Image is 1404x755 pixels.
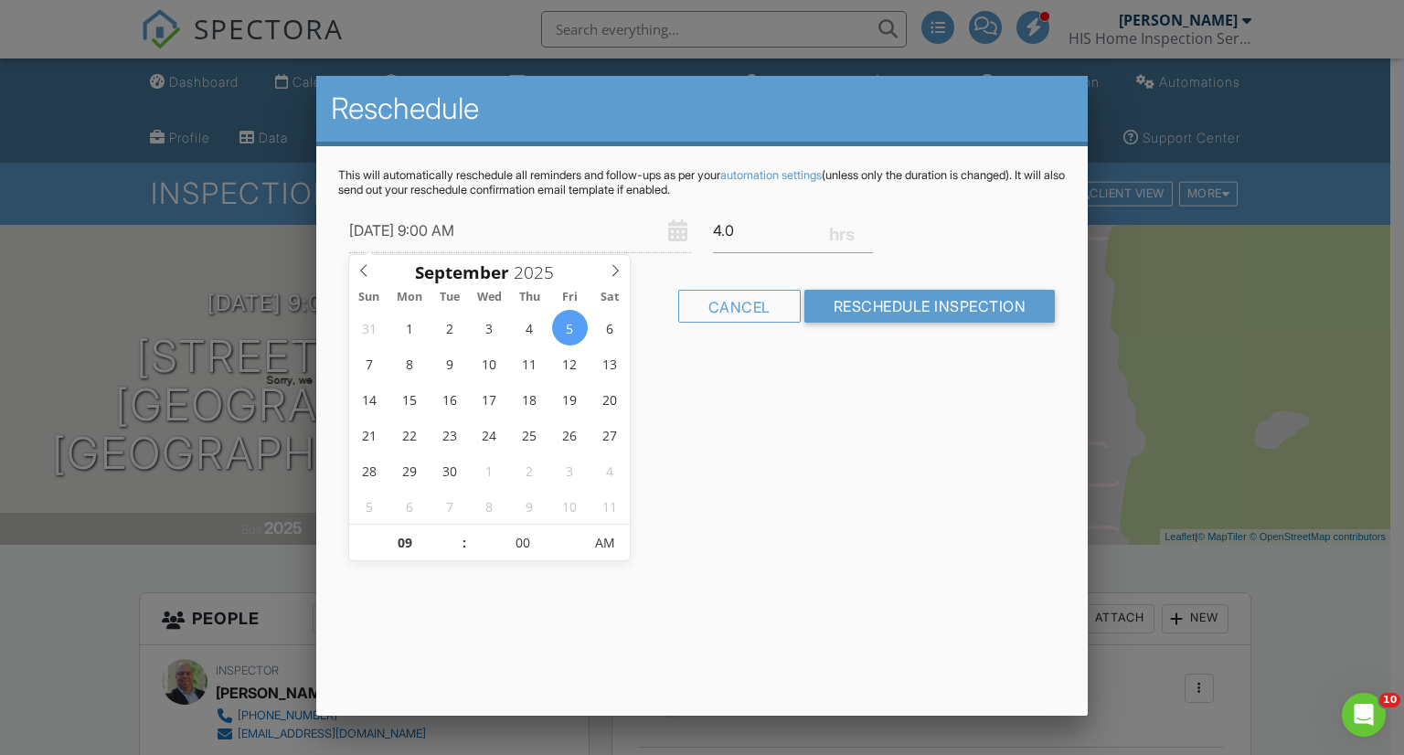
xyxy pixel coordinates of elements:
span: October 5, 2025 [351,488,387,524]
span: : [462,525,467,561]
span: September 2, 2025 [431,310,467,346]
span: September 7, 2025 [351,346,387,381]
span: October 1, 2025 [472,452,507,488]
span: September 17, 2025 [472,381,507,417]
span: October 6, 2025 [391,488,427,524]
span: September 20, 2025 [592,381,628,417]
span: October 9, 2025 [512,488,548,524]
span: September 22, 2025 [391,417,427,452]
span: September 6, 2025 [592,310,628,346]
h2: Reschedule [331,90,1074,127]
span: September 26, 2025 [552,417,588,452]
a: automation settings [720,168,822,182]
input: Scroll to increment [509,261,569,284]
input: Reschedule Inspection [804,290,1056,323]
span: October 8, 2025 [472,488,507,524]
span: Tue [430,292,470,303]
span: August 31, 2025 [351,310,387,346]
span: September 8, 2025 [391,346,427,381]
span: September 9, 2025 [431,346,467,381]
span: Sat [590,292,631,303]
span: September 4, 2025 [512,310,548,346]
span: September 18, 2025 [512,381,548,417]
p: This will automatically reschedule all reminders and follow-ups as per your (unless only the dura... [338,168,1067,197]
span: Sun [349,292,389,303]
span: September 13, 2025 [592,346,628,381]
span: October 7, 2025 [431,488,467,524]
span: September 30, 2025 [431,452,467,488]
span: Mon [389,292,430,303]
input: Scroll to increment [467,525,580,561]
span: Wed [470,292,510,303]
span: Thu [510,292,550,303]
span: September 25, 2025 [512,417,548,452]
span: Fri [550,292,590,303]
span: October 11, 2025 [592,488,628,524]
span: Click to toggle [580,525,630,561]
span: September 16, 2025 [431,381,467,417]
input: Scroll to increment [349,525,462,561]
span: September 12, 2025 [552,346,588,381]
span: September 19, 2025 [552,381,588,417]
span: September 10, 2025 [472,346,507,381]
span: September 28, 2025 [351,452,387,488]
span: September 15, 2025 [391,381,427,417]
span: September 24, 2025 [472,417,507,452]
iframe: Intercom live chat [1342,693,1386,737]
span: September 27, 2025 [592,417,628,452]
div: Cancel [678,290,801,323]
span: 10 [1379,693,1400,707]
span: September 23, 2025 [431,417,467,452]
span: September 1, 2025 [391,310,427,346]
span: October 2, 2025 [512,452,548,488]
span: Scroll to increment [415,264,509,282]
span: October 3, 2025 [552,452,588,488]
span: October 4, 2025 [592,452,628,488]
span: September 29, 2025 [391,452,427,488]
span: September 14, 2025 [351,381,387,417]
span: September 21, 2025 [351,417,387,452]
span: October 10, 2025 [552,488,588,524]
span: September 11, 2025 [512,346,548,381]
span: September 5, 2025 [552,310,588,346]
span: September 3, 2025 [472,310,507,346]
